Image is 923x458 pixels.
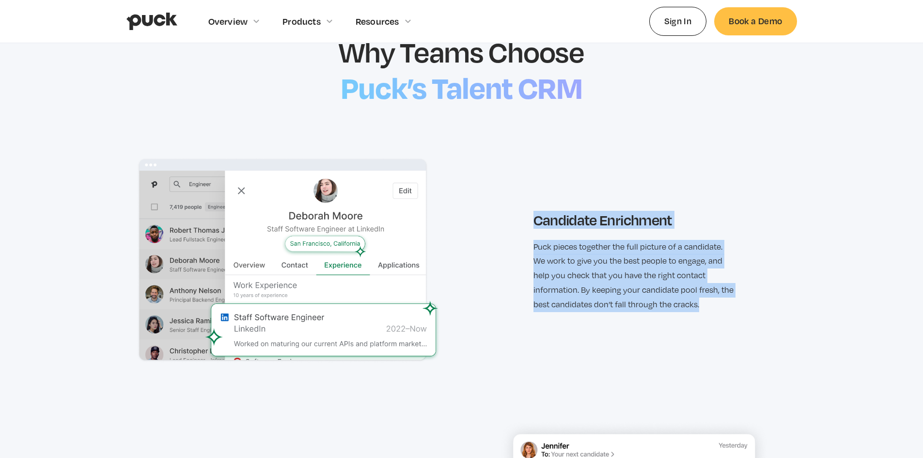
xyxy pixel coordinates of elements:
h2: Why Teams Choose [336,34,587,68]
div: Resources [356,16,399,27]
a: Book a Demo [714,7,797,35]
div: Products [282,16,321,27]
p: Puck pieces together the full picture of a candidate. We work to give you the best people to enga... [533,240,735,312]
h2: Puck’s Talent CRM [336,65,587,107]
h3: Candidate Enrichment [533,211,735,228]
div: Overview [208,16,248,27]
a: Sign In [649,7,707,35]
